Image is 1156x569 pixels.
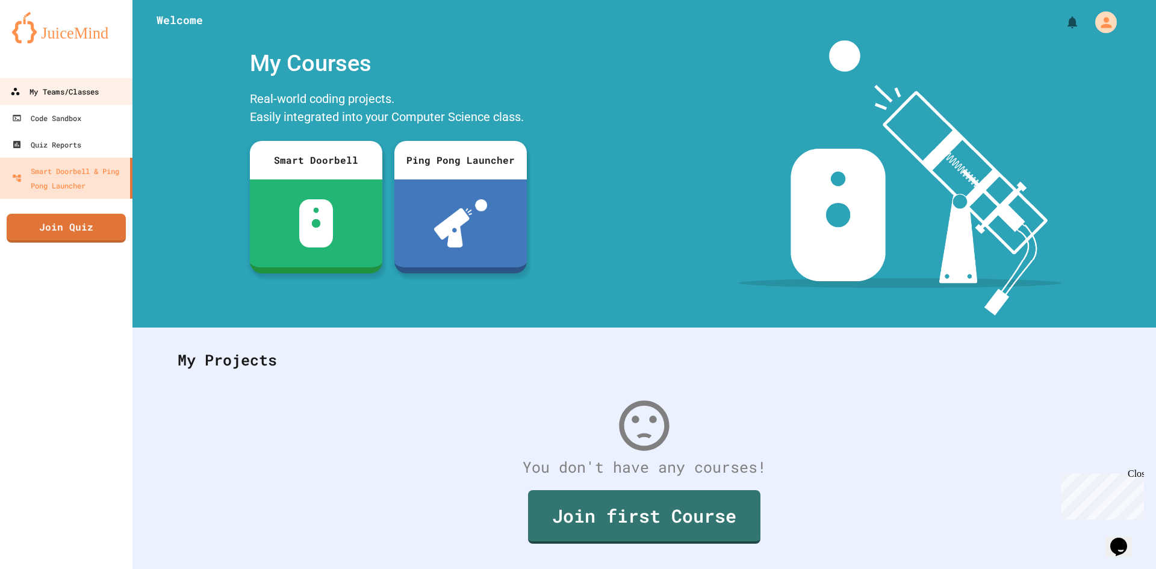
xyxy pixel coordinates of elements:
div: You don't have any courses! [166,456,1123,479]
a: Join first Course [528,490,760,544]
div: My Teams/Classes [10,84,99,99]
div: Ping Pong Launcher [394,141,527,179]
img: ppl-with-ball.png [434,199,488,247]
div: Smart Doorbell [250,141,382,179]
div: Code Sandbox [12,111,81,125]
img: banner-image-my-projects.png [739,40,1061,316]
div: My Projects [166,337,1123,384]
img: sdb-white.svg [299,199,334,247]
iframe: chat widget [1105,521,1144,557]
div: Quiz Reports [12,137,81,152]
div: Chat with us now!Close [5,5,83,76]
img: logo-orange.svg [12,12,120,43]
div: My Account [1083,8,1120,36]
a: Join Quiz [7,214,126,243]
div: Real-world coding projects. Easily integrated into your Computer Science class. [244,87,533,132]
div: My Courses [244,40,533,87]
iframe: chat widget [1056,468,1144,520]
div: Smart Doorbell & Ping Pong Launcher [12,164,125,193]
div: My Notifications [1043,12,1083,33]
